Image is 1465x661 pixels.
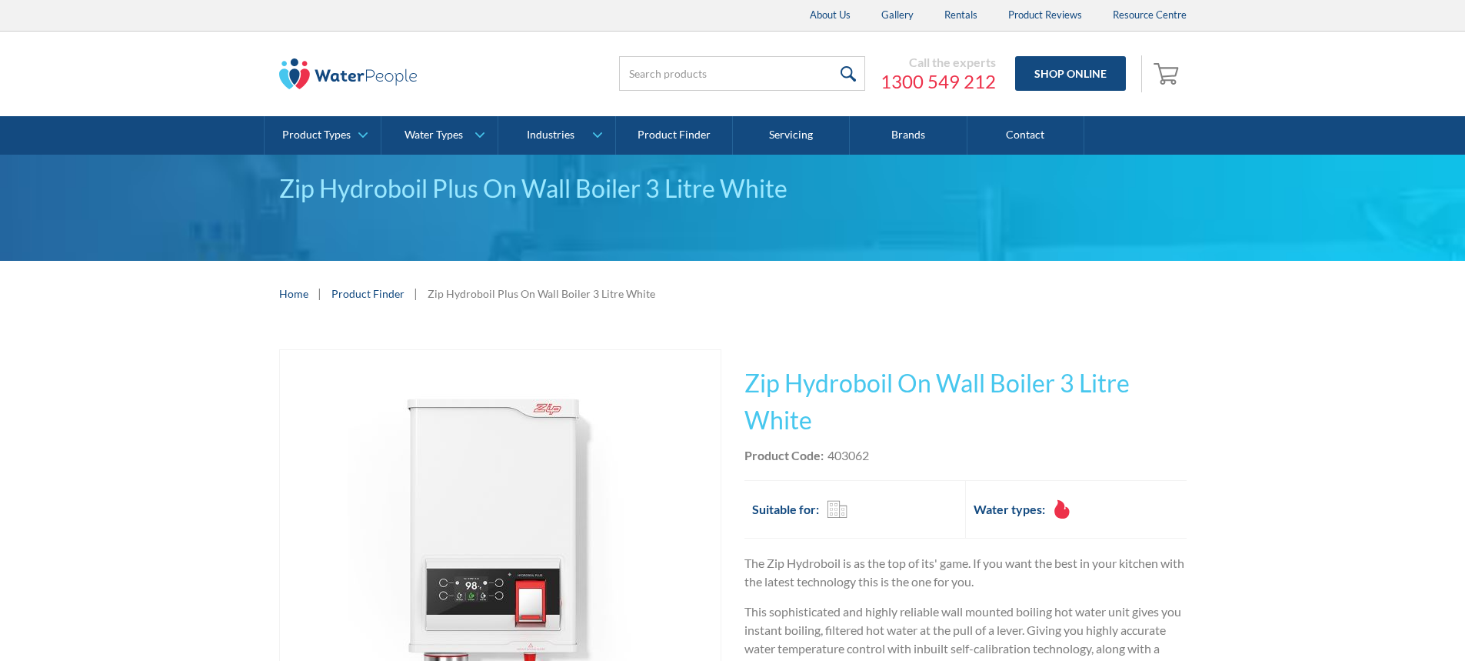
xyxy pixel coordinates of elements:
div: | [316,284,324,302]
a: Product Finder [616,116,733,155]
a: Home [279,285,308,302]
div: Zip Hydroboil Plus On Wall Boiler 3 Litre White [279,170,1187,207]
div: | [412,284,420,302]
a: Servicing [733,116,850,155]
div: Zip Hydroboil Plus On Wall Boiler 3 Litre White [428,285,655,302]
a: Contact [967,116,1084,155]
h1: Zip Hydroboil On Wall Boiler 3 Litre White [744,365,1187,439]
img: shopping cart [1154,61,1183,85]
a: Brands [850,116,967,155]
a: Open cart [1150,55,1187,92]
a: Water Types [381,116,498,155]
div: 403062 [827,446,869,465]
a: Product Finder [331,285,405,302]
strong: Product Code: [744,448,824,462]
h2: Suitable for: [752,500,819,519]
div: Call the experts [881,55,996,70]
input: Search products [619,56,865,91]
div: Product Types [282,129,351,142]
a: 1300 549 212 [881,70,996,93]
div: Industries [527,129,574,142]
h2: Water types: [974,500,1045,519]
a: Product Types [265,116,381,155]
a: Shop Online [1015,56,1126,91]
p: The Zip Hydroboil is as the top of its' game. If you want the best in your kitchen with the lates... [744,554,1187,591]
div: Water Types [405,129,463,142]
img: The Water People [279,58,418,89]
a: Industries [498,116,614,155]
